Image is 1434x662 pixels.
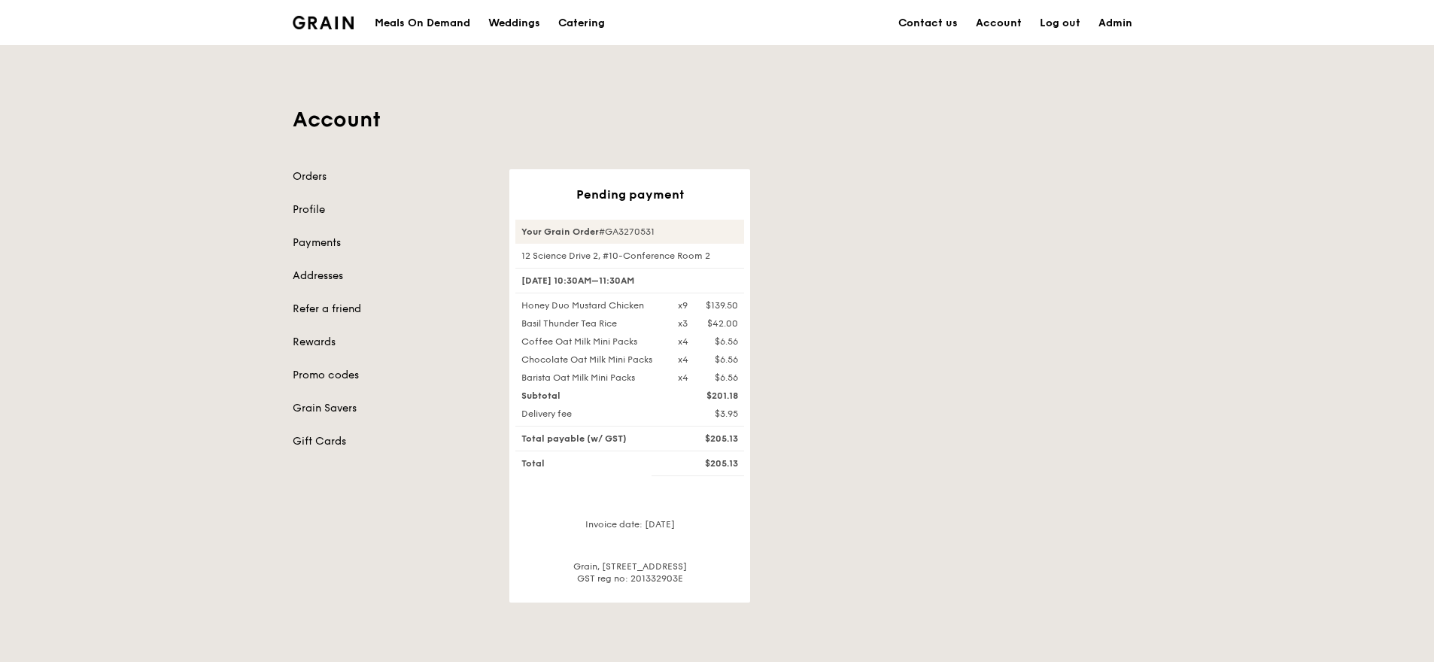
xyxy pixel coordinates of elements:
div: x9 [678,299,688,311]
div: x4 [678,372,688,384]
a: Addresses [293,269,491,284]
div: $3.95 [669,408,747,420]
div: Meals On Demand [375,1,470,46]
a: Weddings [479,1,549,46]
a: Rewards [293,335,491,350]
div: #GA3270531 [515,220,744,244]
a: Admin [1089,1,1141,46]
div: $205.13 [669,433,747,445]
div: $139.50 [706,299,738,311]
a: Account [967,1,1031,46]
a: Contact us [889,1,967,46]
div: $201.18 [669,390,747,402]
div: 12 Science Drive 2, #10-Conference Room 2 [515,250,744,262]
div: Honey Duo Mustard Chicken [512,299,669,311]
div: Delivery fee [512,408,669,420]
div: Pending payment [515,187,744,202]
strong: Your Grain Order [521,226,599,237]
div: Subtotal [512,390,669,402]
img: Grain [293,16,354,29]
a: Profile [293,202,491,217]
h1: Account [293,106,1141,133]
div: $6.56 [715,354,738,366]
div: Coffee Oat Milk Mini Packs [512,336,669,348]
a: Refer a friend [293,302,491,317]
a: Orders [293,169,491,184]
div: [DATE] 10:30AM–11:30AM [515,268,744,293]
div: Grain, [STREET_ADDRESS] GST reg no: 201332903E [515,560,744,585]
a: Catering [549,1,614,46]
div: x3 [678,317,688,329]
span: Total payable (w/ GST) [521,433,627,444]
div: Basil Thunder Tea Rice [512,317,669,329]
div: $42.00 [707,317,738,329]
a: Gift Cards [293,434,491,449]
div: Weddings [488,1,540,46]
div: Invoice date: [DATE] [515,518,744,542]
div: Chocolate Oat Milk Mini Packs [512,354,669,366]
div: $6.56 [715,372,738,384]
div: x4 [678,336,688,348]
div: $205.13 [669,457,747,469]
a: Grain Savers [293,401,491,416]
div: Total [512,457,669,469]
div: $6.56 [715,336,738,348]
a: Promo codes [293,368,491,383]
div: x4 [678,354,688,366]
div: Catering [558,1,605,46]
a: Log out [1031,1,1089,46]
div: Barista Oat Milk Mini Packs [512,372,669,384]
a: Payments [293,235,491,251]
